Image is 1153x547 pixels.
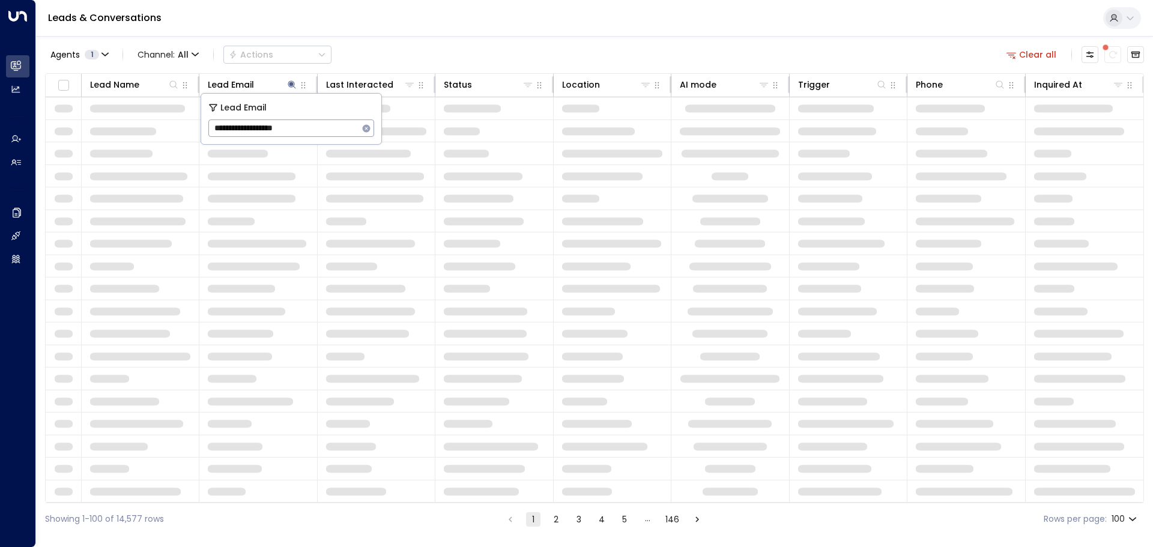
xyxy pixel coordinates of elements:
button: Go to next page [690,512,704,527]
a: Leads & Conversations [48,11,162,25]
button: Go to page 3 [572,512,586,527]
div: Lead Email [208,77,297,92]
div: Lead Email [208,77,254,92]
div: Actions [229,49,273,60]
div: Lead Name [90,77,139,92]
div: Trigger [798,77,888,92]
div: Last Interacted [326,77,393,92]
button: Go to page 4 [595,512,609,527]
div: AI mode [680,77,769,92]
div: Location [562,77,652,92]
span: 1 [85,50,99,59]
button: Channel:All [133,46,204,63]
nav: pagination navigation [503,512,705,527]
div: Status [444,77,533,92]
div: Phone [916,77,1005,92]
button: Archived Leads [1127,46,1144,63]
button: page 1 [526,512,540,527]
div: Inquired At [1034,77,1082,92]
button: Go to page 2 [549,512,563,527]
div: Phone [916,77,943,92]
div: Location [562,77,600,92]
span: Channel: [133,46,204,63]
button: Go to page 146 [663,512,682,527]
button: Customize [1082,46,1098,63]
button: Agents1 [45,46,113,63]
span: Lead Email [220,101,267,115]
div: Status [444,77,472,92]
div: … [640,512,655,527]
div: Inquired At [1034,77,1124,92]
span: Agents [50,50,80,59]
div: 100 [1112,510,1139,528]
label: Rows per page: [1044,513,1107,525]
button: Clear all [1002,46,1062,63]
div: Last Interacted [326,77,416,92]
div: Showing 1-100 of 14,577 rows [45,513,164,525]
div: Trigger [798,77,830,92]
div: Button group with a nested menu [223,46,331,64]
span: There are new threads available. Refresh the grid to view the latest updates. [1104,46,1121,63]
div: Lead Name [90,77,180,92]
button: Go to page 5 [617,512,632,527]
div: AI mode [680,77,716,92]
span: All [178,50,189,59]
button: Actions [223,46,331,64]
